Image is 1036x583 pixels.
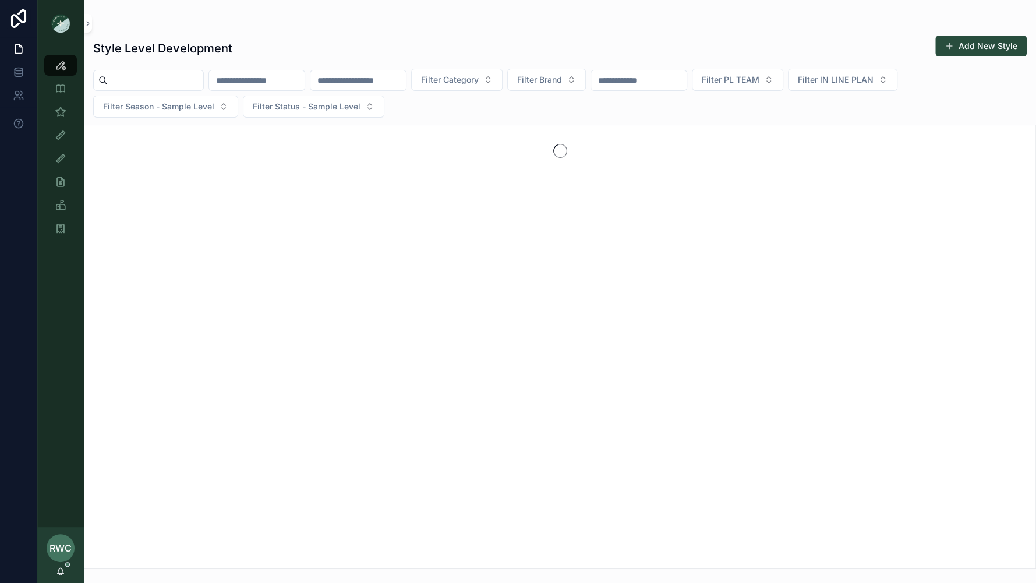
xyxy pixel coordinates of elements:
[788,69,897,91] button: Select Button
[421,74,479,86] span: Filter Category
[507,69,586,91] button: Select Button
[103,101,214,112] span: Filter Season - Sample Level
[243,96,384,118] button: Select Button
[411,69,503,91] button: Select Button
[935,36,1027,56] button: Add New Style
[253,101,360,112] span: Filter Status - Sample Level
[517,74,562,86] span: Filter Brand
[37,47,84,254] div: scrollable content
[51,14,70,33] img: App logo
[93,96,238,118] button: Select Button
[93,40,232,56] h1: Style Level Development
[692,69,783,91] button: Select Button
[798,74,874,86] span: Filter IN LINE PLAN
[49,541,72,555] span: RWC
[702,74,759,86] span: Filter PL TEAM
